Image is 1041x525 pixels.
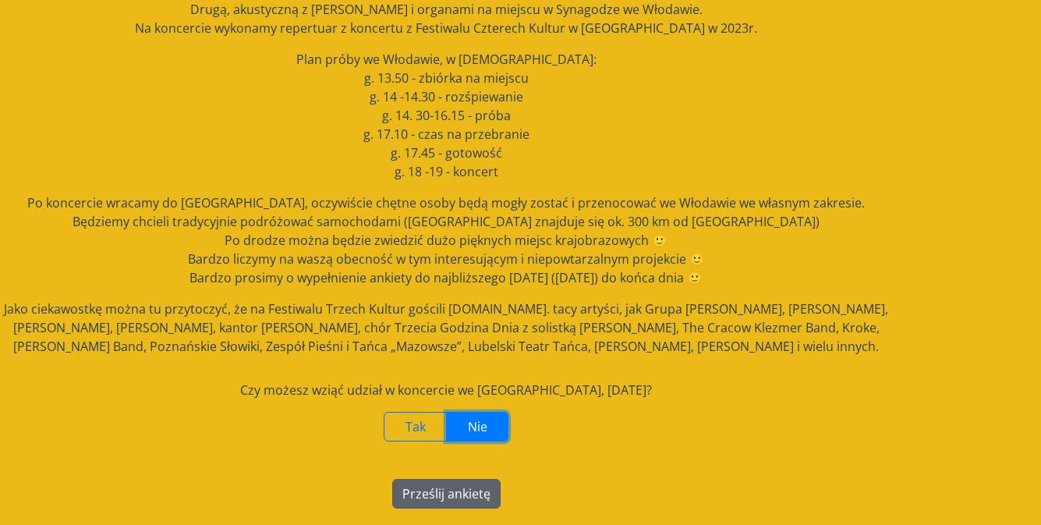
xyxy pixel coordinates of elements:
div: Czy możesz wziąć udział w koncercie we [GEOGRAPHIC_DATA], [DATE]? [4,381,888,399]
button: Prześlij ankietę [392,479,501,509]
p: Po koncercie wracamy do [GEOGRAPHIC_DATA], oczywiście chętne osoby będą mogły zostać i przenocowa... [4,193,888,287]
span: Nie [468,418,487,435]
span: Tak [405,418,426,435]
p: Jako ciekawostkę można tu przytoczyć, że na Festiwalu Trzech Kultur gościli [DOMAIN_NAME]. tacy a... [4,300,888,356]
p: Plan próby we Włodawie, w [DEMOGRAPHIC_DATA]: g. 13.50 - zbiórka na miejscu g. 14 -14.30 - rozśpi... [4,50,888,181]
